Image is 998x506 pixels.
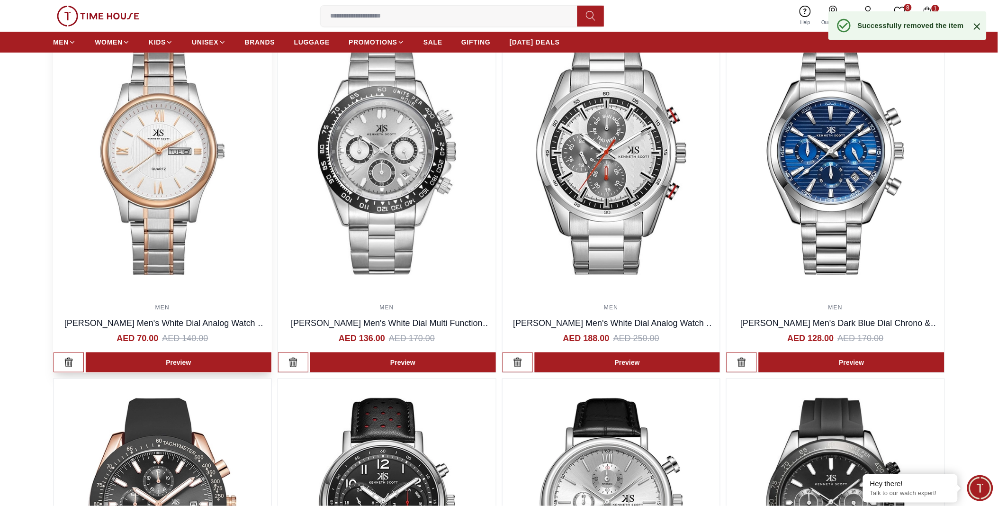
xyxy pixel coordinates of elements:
span: AED 250.00 [613,332,659,345]
a: Preview [759,352,944,372]
a: [PERSON_NAME] Men's White Dial Analog Watch - K23029-KBKW [64,318,266,341]
a: [PERSON_NAME] Men's White Dial Analog Watch - K24117-SBSW [513,318,715,341]
span: AED 140.00 [162,332,208,345]
span: AED 170.00 [389,332,435,345]
a: MEN [53,34,76,51]
img: ... [503,24,720,294]
span: BRANDS [245,37,275,47]
span: 8 [904,4,912,11]
span: WOMEN [95,37,123,47]
a: [DATE] DEALS [510,34,560,51]
div: Hey there! [870,479,951,488]
h4: AED 136.00 [339,332,385,345]
a: MEN [155,304,170,311]
a: Preview [535,352,720,372]
span: 1 [932,5,939,12]
span: GIFTING [461,37,491,47]
a: Our Stores [816,4,850,28]
a: BRANDS [245,34,275,51]
a: 8Wishlist [886,4,914,28]
span: SALE [423,37,442,47]
a: [PERSON_NAME] Men's White Dial Multi Function Watch - K23123-SBSWB [291,318,491,341]
div: Successfully removed the item [858,20,964,30]
h4: AED 188.00 [563,332,610,345]
a: Preview [310,352,496,372]
span: UNISEX [192,37,218,47]
span: KIDS [149,37,166,47]
button: 1My Bag [914,5,941,27]
a: SALE [423,34,442,51]
span: MEN [53,37,69,47]
a: PROMOTIONS [349,34,405,51]
a: KIDS [149,34,173,51]
h4: AED 70.00 [117,332,158,345]
a: Help [795,4,816,28]
a: WOMEN [95,34,130,51]
a: GIFTING [461,34,491,51]
span: Help [797,19,814,26]
a: [PERSON_NAME] Men's Dark Blue Dial Chrono & Multi Function Watch - K23150-SBSN [740,318,939,341]
a: MEN [379,304,394,311]
a: MEN [828,304,843,311]
img: ... [57,6,139,27]
div: Chat Widget [967,475,993,501]
span: LUGGAGE [294,37,330,47]
img: ... [54,24,271,294]
h4: AED 128.00 [788,332,834,345]
p: Talk to our watch expert! [870,489,951,497]
span: Our Stores [818,19,848,26]
span: PROMOTIONS [349,37,397,47]
a: UNISEX [192,34,225,51]
span: AED 170.00 [838,332,884,345]
a: MEN [604,304,618,311]
span: [DATE] DEALS [510,37,560,47]
img: ... [727,24,944,294]
a: Preview [86,352,271,372]
a: LUGGAGE [294,34,330,51]
img: ... [278,24,496,294]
